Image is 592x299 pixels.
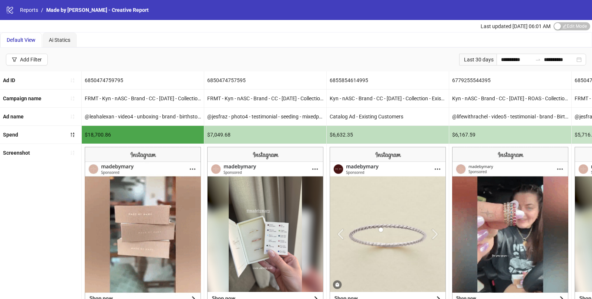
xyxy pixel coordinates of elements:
span: swap-right [535,57,541,63]
b: Ad ID [3,77,15,83]
div: Add Filter [20,57,42,63]
span: Last updated [DATE] 06:01 AM [481,23,551,29]
div: 6855854614995 [327,71,449,89]
b: Campaign name [3,95,41,101]
span: sort-ascending [70,114,75,119]
span: filter [12,57,17,62]
span: sort-ascending [70,78,75,83]
div: Catalog Ad - Existing Customers [327,108,449,125]
div: $6,632.35 [327,126,449,144]
span: Default View [7,37,36,43]
div: 6779255544395 [449,71,571,89]
div: FRMT - Kyn - nASC - Brand - CC - [DATE] - Collection - Free Gift - Mini Hoops [204,90,326,107]
div: FRMT - Kyn - nASC - Brand - CC - [DATE] - Collection - Free Gift - Mini Hoops [82,90,204,107]
li: / [41,6,43,14]
div: @jesfraz - photo4 - testimonial - seeding - mixedproduct - PDP - MBM1945793 - [DATE] - Copy [204,108,326,125]
span: to [535,57,541,63]
div: Last 30 days [459,54,497,65]
span: sort-ascending [70,96,75,101]
b: Ad name [3,114,24,120]
div: 6850474759795 [82,71,204,89]
div: @lifewithrachel - video5 - testimonial - brand - BirthstoneEternityRing - PDP - MBM645754 - [DATE... [449,108,571,125]
div: $18,700.86 [82,126,204,144]
span: Ai Statics [49,37,70,43]
div: Kyn - nASC - Brand - CC - [DATE] - ROAS - Collection - Offer 1 (Mini Hoop Earrings) [449,90,571,107]
span: sort-descending [70,132,75,137]
div: @leahalexan - video4 - unboxing - brand - birthstoneEternity&stackingRing - PDP - MBM645754 - [DA... [82,108,204,125]
div: 6850474757595 [204,71,326,89]
span: sort-ascending [70,150,75,155]
div: $6,167.59 [449,126,571,144]
a: Reports [18,6,40,14]
b: Screenshot [3,150,30,156]
div: Kyn - nASC - Brand - CC - [DATE] - Collection - Existing Customers [327,90,449,107]
button: Add Filter [6,54,48,65]
div: $7,049.68 [204,126,326,144]
span: Made by [PERSON_NAME] - Creative Report [46,7,149,13]
b: Spend [3,132,18,138]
